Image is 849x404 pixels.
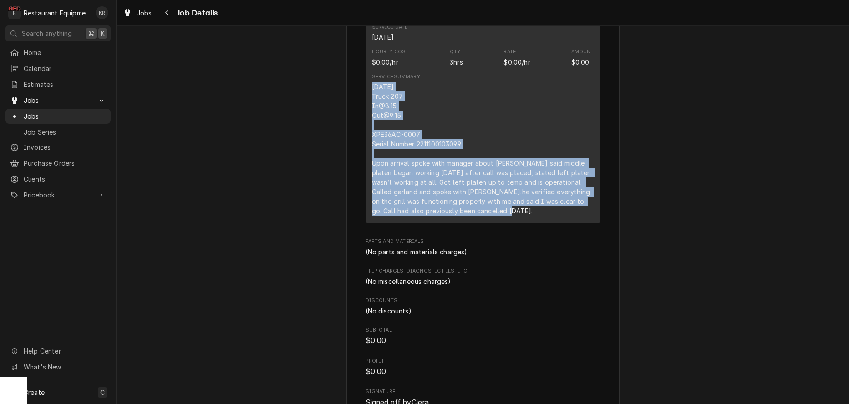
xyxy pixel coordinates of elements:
[366,335,600,346] span: Subtotal
[366,238,600,256] div: Parts and Materials
[24,8,91,18] div: Restaurant Equipment Diagnostics
[8,6,21,19] div: R
[96,6,108,19] div: KR
[24,362,105,372] span: What's New
[503,48,516,56] div: Rate
[366,268,600,275] span: Trip Charges, Diagnostic Fees, etc.
[100,388,105,397] span: C
[372,24,408,42] div: Service Date
[450,57,463,67] div: Quantity
[96,6,108,19] div: Kelli Robinette's Avatar
[24,64,106,73] span: Calendar
[366,358,600,377] div: Profit
[5,25,111,41] button: Search anything⌘K
[5,343,111,359] a: Go to Help Center
[571,48,594,56] div: Amount
[366,306,600,316] div: Discounts List
[372,48,409,56] div: Hourly Cost
[372,24,408,31] div: Service Date
[366,247,600,257] div: Parts and Materials List
[366,297,600,315] div: Discounts
[88,29,94,38] span: ⌘
[5,156,111,171] a: Purchase Orders
[24,190,92,200] span: Pricebook
[366,358,600,365] span: Profit
[24,80,106,89] span: Estimates
[24,158,106,168] span: Purchase Orders
[119,5,156,20] a: Jobs
[571,48,594,66] div: Amount
[174,7,218,19] span: Job Details
[24,389,45,396] span: Create
[5,93,111,108] a: Go to Jobs
[5,45,111,60] a: Home
[24,48,106,57] span: Home
[450,48,463,66] div: Quantity
[503,48,530,66] div: Price
[450,48,462,56] div: Qty.
[366,327,600,334] span: Subtotal
[8,6,21,19] div: Restaurant Equipment Diagnostics's Avatar
[24,346,105,356] span: Help Center
[366,327,600,346] div: Subtotal
[366,367,386,376] span: $0.00
[24,111,106,121] span: Jobs
[5,125,111,140] a: Job Series
[22,29,72,38] span: Search anything
[372,82,594,216] div: [DATE] Truck 207 In@8:15 Out@9:15 XPE36AC-0007 Serial Number 2211100103099 Upon arrival spoke wit...
[101,29,105,38] span: K
[160,5,174,20] button: Navigate back
[5,187,111,202] a: Go to Pricebook
[24,96,92,105] span: Jobs
[372,57,398,67] div: Cost
[366,366,600,377] span: Profit
[366,388,600,395] span: Signature
[366,336,386,345] span: $0.00
[5,172,111,187] a: Clients
[5,61,111,76] a: Calendar
[366,297,600,304] span: Discounts
[5,359,111,374] a: Go to What's New
[5,140,111,155] a: Invoices
[24,127,106,137] span: Job Series
[503,57,530,67] div: Price
[24,142,106,152] span: Invoices
[366,238,600,245] span: Parts and Materials
[5,77,111,92] a: Estimates
[372,32,394,42] div: Service Date
[372,48,409,66] div: Cost
[5,109,111,124] a: Jobs
[137,8,152,18] span: Jobs
[366,268,600,286] div: Trip Charges, Diagnostic Fees, etc.
[24,174,106,184] span: Clients
[571,57,590,67] div: Amount
[366,277,600,286] div: Trip Charges, Diagnostic Fees, etc. List
[372,73,420,81] div: Service Summary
